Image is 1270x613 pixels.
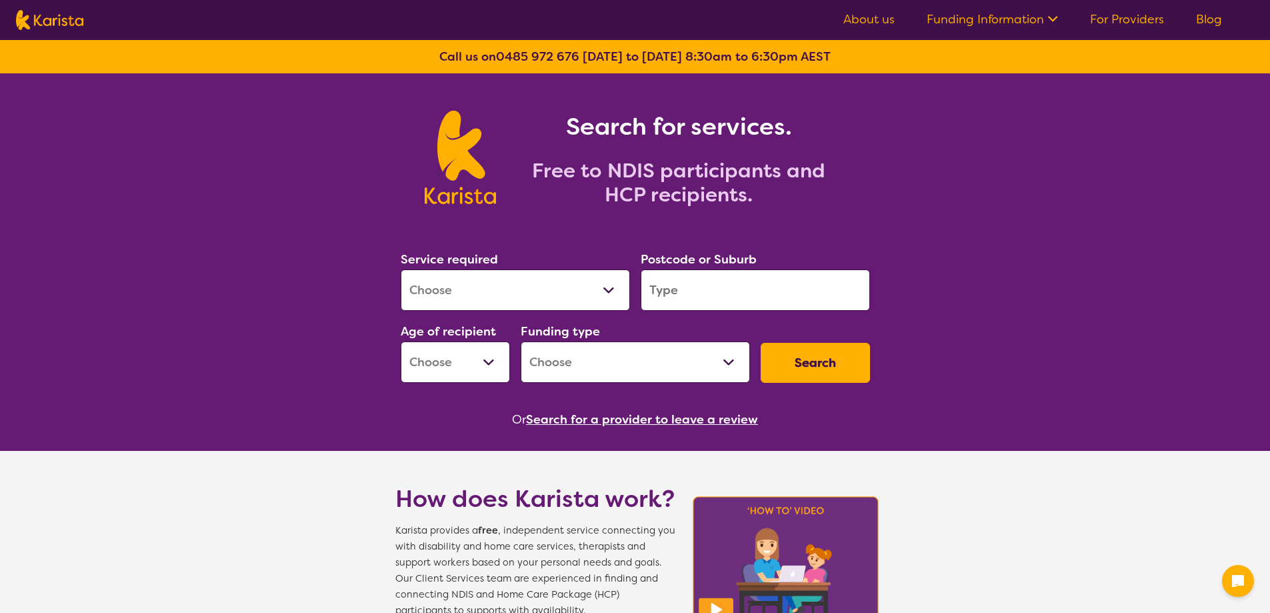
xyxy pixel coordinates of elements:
[1090,11,1164,27] a: For Providers
[526,410,758,430] button: Search for a provider to leave a review
[512,159,845,207] h2: Free to NDIS participants and HCP recipients.
[425,111,496,204] img: Karista logo
[496,49,579,65] a: 0485 972 676
[521,324,600,340] label: Funding type
[761,343,870,383] button: Search
[478,524,498,537] b: free
[1196,11,1222,27] a: Blog
[401,324,496,340] label: Age of recipient
[395,483,675,515] h1: How does Karista work?
[927,11,1058,27] a: Funding Information
[16,10,83,30] img: Karista logo
[641,251,757,267] label: Postcode or Suburb
[641,269,870,311] input: Type
[401,251,498,267] label: Service required
[843,11,895,27] a: About us
[512,111,845,143] h1: Search for services.
[439,49,831,65] b: Call us on [DATE] to [DATE] 8:30am to 6:30pm AEST
[512,410,526,430] span: Or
